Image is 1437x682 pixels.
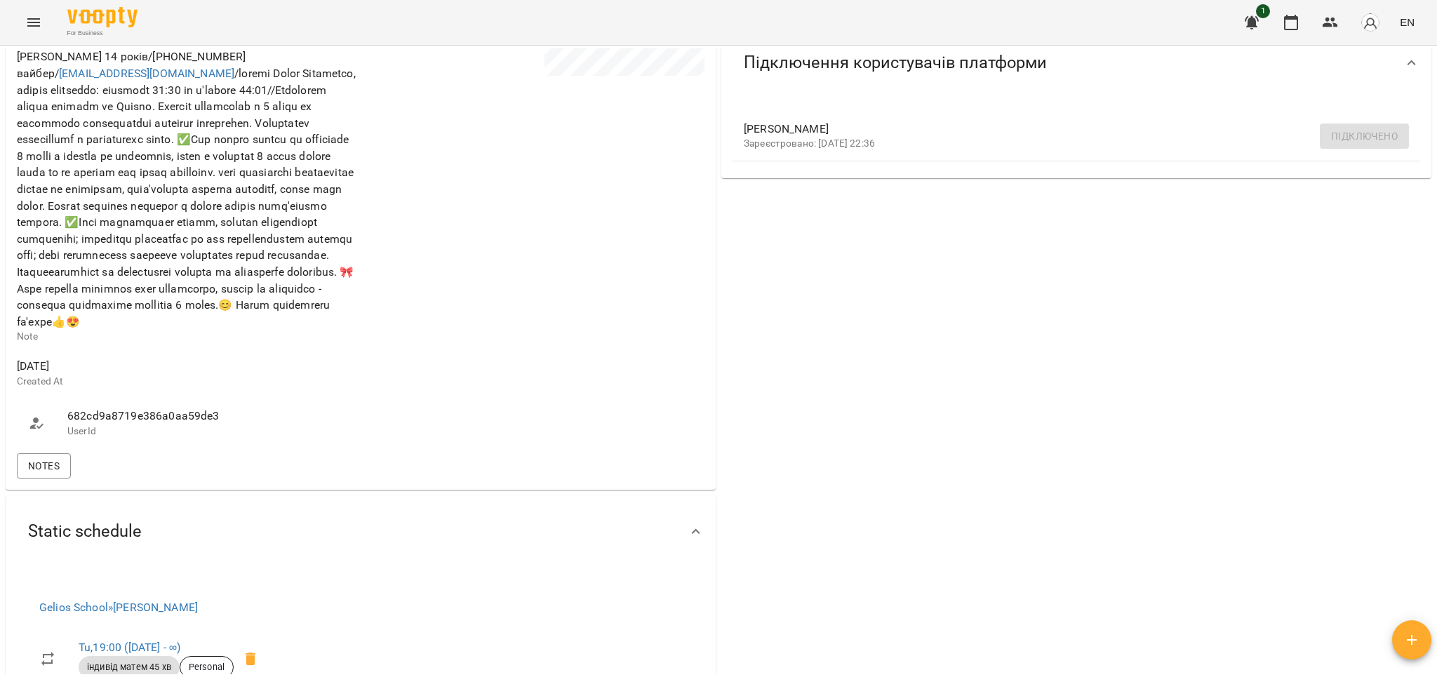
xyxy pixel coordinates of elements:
p: Created At [17,375,358,389]
p: UserId [67,424,347,439]
a: [EMAIL_ADDRESS][DOMAIN_NAME] [59,67,234,80]
span: EN [1400,15,1415,29]
span: [PERSON_NAME] [744,121,1386,138]
span: індивід матем 45 хв [79,661,180,674]
a: Tu,19:00 ([DATE] - ∞) [79,641,180,654]
button: Notes [17,453,71,479]
span: Personal [180,661,233,674]
span: [DATE] [17,358,358,375]
span: 1 [1256,4,1270,18]
span: Static schedule [28,521,142,542]
p: Note [17,330,358,344]
img: avatar_s.png [1361,13,1380,32]
span: 682cd9a8719e386a0aa59de3 [67,408,347,424]
span: Notes [28,457,60,474]
span: Матем 48+2/укр/Нідерланди-1/мама [PERSON_NAME], син [PERSON_NAME] 14 років/[PHONE_NUMBER] вайбер/... [17,34,356,328]
span: Підключення користувачів платформи [744,52,1047,74]
button: Menu [17,6,51,39]
div: Static schedule [6,495,716,568]
span: For Business [67,29,138,38]
button: EN [1394,9,1420,35]
div: Підключення користувачів платформи [721,27,1431,99]
p: Зареєстровано: [DATE] 22:36 [744,137,1386,151]
span: Delete scheduled class Галушка Оксана Tu 19:00 of the client Корольков Владислав [234,642,267,676]
img: Voopty Logo [67,7,138,27]
a: Gelios School»[PERSON_NAME] [39,601,198,614]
